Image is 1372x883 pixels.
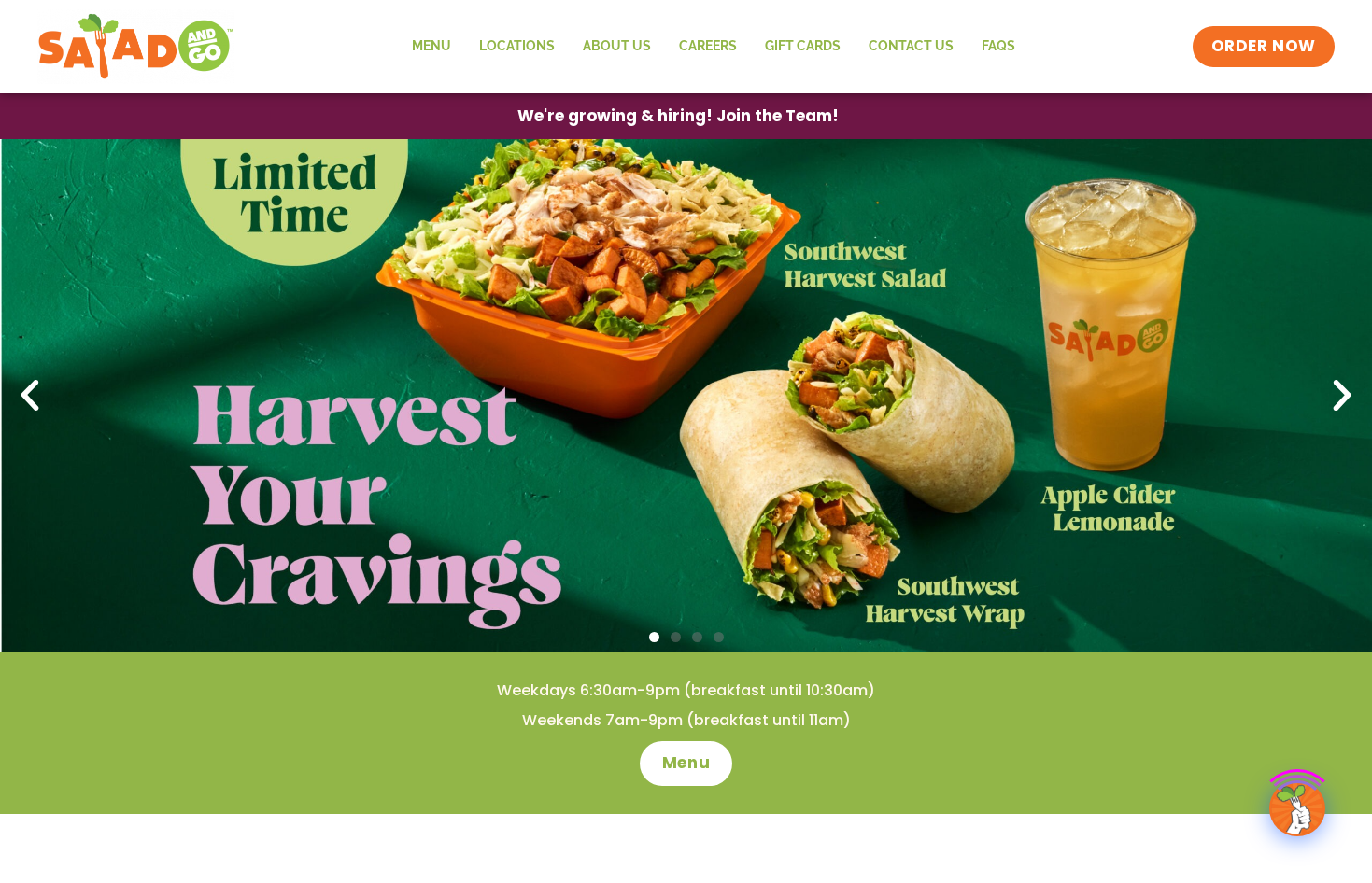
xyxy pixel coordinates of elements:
[489,94,867,138] a: We're growing & hiring! Join the Team!
[662,752,710,775] span: Menu
[692,632,702,642] span: Go to slide 3
[640,741,732,786] a: Menu
[517,108,839,124] span: We're growing & hiring! Join the Team!
[1211,35,1316,58] span: ORDER NOW
[671,632,681,642] span: Go to slide 2
[649,632,659,642] span: Go to slide 1
[465,25,569,68] a: Locations
[9,375,50,416] div: Previous slide
[1322,375,1363,416] div: Next slide
[37,9,234,84] img: new-SAG-logo-768×292
[968,25,1029,68] a: FAQs
[37,680,1335,701] h4: Weekdays 6:30am-9pm (breakfast until 10:30am)
[855,25,968,68] a: Contact Us
[398,25,465,68] a: Menu
[37,710,1335,731] h4: Weekends 7am-9pm (breakfast until 11am)
[398,25,1029,68] nav: Menu
[751,25,855,68] a: GIFT CARDS
[714,632,724,642] span: Go to slide 4
[665,25,751,68] a: Careers
[569,25,665,68] a: About Us
[1193,26,1335,67] a: ORDER NOW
